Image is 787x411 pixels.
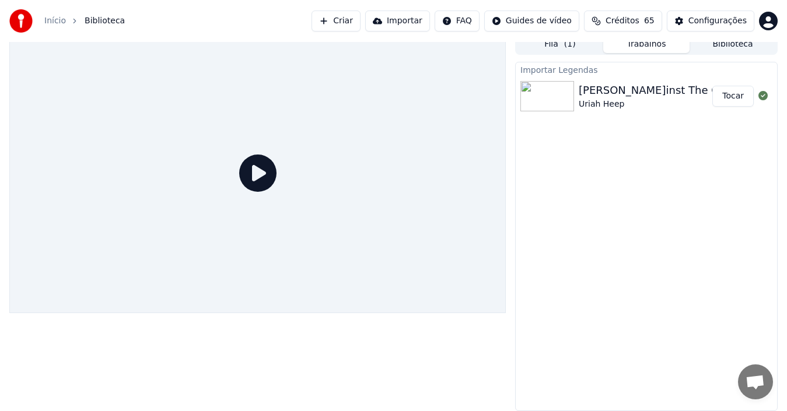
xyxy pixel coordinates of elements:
[85,15,125,27] span: Biblioteca
[9,9,33,33] img: youka
[667,10,754,31] button: Configurações
[435,10,480,31] button: FAQ
[564,38,576,50] span: ( 1 )
[365,10,430,31] button: Importar
[603,36,690,53] button: Trabalhos
[606,15,639,27] span: Créditos
[712,86,754,107] button: Tocar
[584,10,662,31] button: Créditos65
[690,36,776,53] button: Biblioteca
[44,15,125,27] nav: breadcrumb
[484,10,579,31] button: Guides de vídeo
[517,36,603,53] button: Fila
[516,62,777,76] div: Importar Legendas
[312,10,361,31] button: Criar
[738,364,773,399] div: Bate-papo aberto
[688,15,747,27] div: Configurações
[579,99,739,110] div: Uriah Heep
[644,15,655,27] span: 65
[44,15,66,27] a: Início
[579,82,739,99] div: [PERSON_NAME]inst The Odds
